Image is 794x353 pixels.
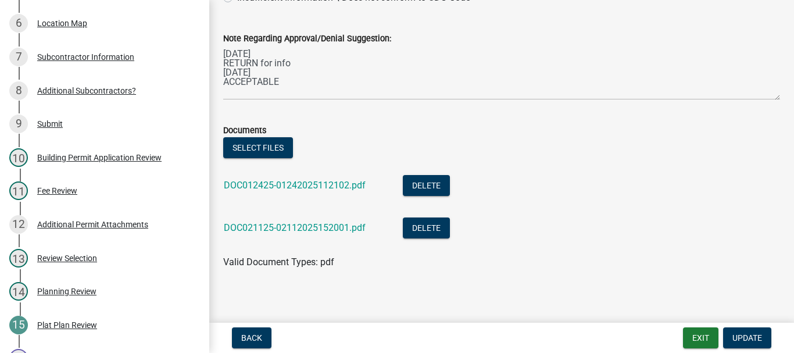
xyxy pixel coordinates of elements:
[37,287,96,295] div: Planning Review
[732,333,762,343] span: Update
[9,181,28,200] div: 11
[9,282,28,301] div: 14
[9,48,28,66] div: 7
[224,222,366,233] a: DOC021125-02112025152001.pdf
[223,256,334,268] span: Valid Document Types: pdf
[224,180,366,191] a: DOC012425-01242025112102.pdf
[241,333,262,343] span: Back
[223,137,293,158] button: Select files
[723,327,771,348] button: Update
[37,120,63,128] div: Submit
[37,154,162,162] div: Building Permit Application Review
[223,127,266,135] label: Documents
[403,223,450,234] wm-modal-confirm: Delete Document
[37,220,148,229] div: Additional Permit Attachments
[9,249,28,268] div: 13
[223,35,391,43] label: Note Regarding Approval/Denial Suggestion:
[403,217,450,238] button: Delete
[9,215,28,234] div: 12
[403,175,450,196] button: Delete
[37,87,136,95] div: Additional Subcontractors?
[232,327,271,348] button: Back
[37,53,134,61] div: Subcontractor Information
[9,148,28,167] div: 10
[37,187,77,195] div: Fee Review
[37,19,87,27] div: Location Map
[37,321,97,329] div: Plat Plan Review
[9,316,28,334] div: 15
[683,327,718,348] button: Exit
[9,115,28,133] div: 9
[9,14,28,33] div: 6
[37,254,97,262] div: Review Selection
[403,181,450,192] wm-modal-confirm: Delete Document
[9,81,28,100] div: 8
